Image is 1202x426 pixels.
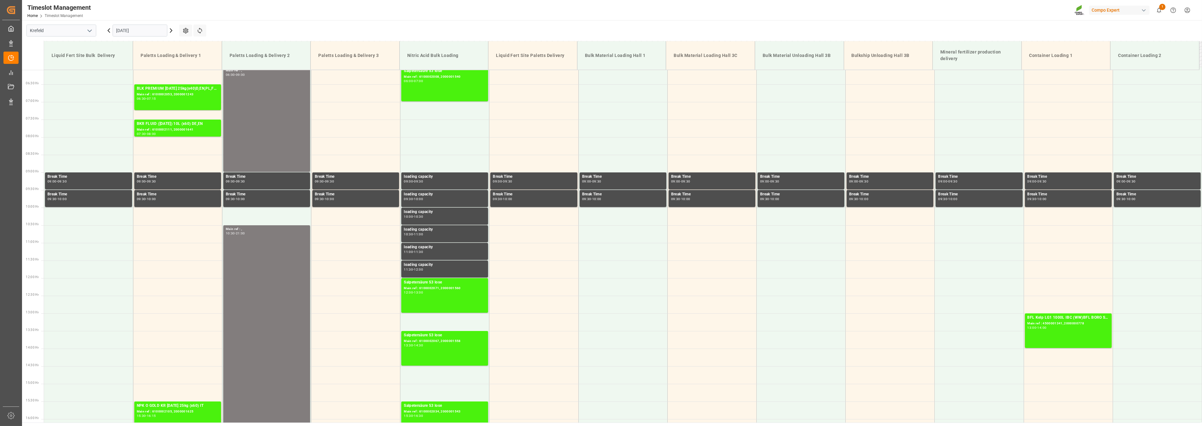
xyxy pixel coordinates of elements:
div: Break Time [1027,191,1109,198]
div: Compo Expert [1089,6,1149,15]
div: Paletts Loading & Delivery 2 [227,50,306,61]
div: - [1036,326,1037,329]
div: 06:00 [404,80,413,82]
div: 09:30 [1116,198,1126,200]
div: 09:30 [226,198,235,200]
div: - [502,198,503,200]
div: Break Time [315,191,397,198]
div: - [413,291,414,294]
span: 08:00 Hr [26,134,39,138]
span: 07:30 Hr [26,117,39,120]
div: Break Time [137,191,219,198]
div: Main ref : 4500001341, 2000000778 [1027,321,1109,326]
div: Break Time [47,174,130,180]
div: Salpetersäure 53 lose [404,332,486,339]
div: 09:30 [859,180,868,183]
div: - [591,198,592,200]
div: - [413,344,414,347]
div: loading capacity [404,262,486,268]
div: Break Time [582,174,664,180]
div: Break Time [493,174,575,180]
div: 16:15 [147,414,156,417]
div: - [769,180,770,183]
span: 11:30 Hr [26,258,39,261]
div: BLK PREMIUM [DATE] 25kg(x40)D,EN,PL,FNL [137,86,219,92]
div: 09:30 [47,198,57,200]
div: - [57,180,58,183]
div: 09:30 [760,198,769,200]
div: 09:30 [503,180,512,183]
div: Break Time [938,191,1020,198]
div: - [1036,198,1037,200]
div: 09:30 [938,198,947,200]
div: - [591,180,592,183]
div: 11:30 [404,268,413,271]
div: Break Time [137,174,219,180]
div: 06:00 [226,73,235,76]
div: Break Time [1116,191,1198,198]
div: 07:00 [414,80,423,82]
span: 09:00 Hr [26,170,39,173]
div: 12:00 [404,291,413,294]
div: 09:00 [47,180,57,183]
div: Liquid Fert Site Bulk Delivery [49,50,128,61]
span: 09:30 Hr [26,187,39,191]
div: Main ref : 6100002053, 2000001243 [137,92,219,97]
span: 13:30 Hr [26,328,39,332]
div: Salpetersäure 53 lose [404,403,486,409]
span: 13:00 Hr [26,311,39,314]
span: 06:30 Hr [26,81,39,85]
input: DD.MM.YYYY [113,25,167,36]
span: 16:00 Hr [26,416,39,420]
div: 09:00 [493,180,502,183]
div: 09:00 [1027,180,1037,183]
div: Main ref : , [226,68,308,73]
div: Main ref : 6100002071, 2000001560 [404,286,486,291]
div: 10:00 [1127,198,1136,200]
div: 06:30 [137,97,146,100]
span: 10:30 Hr [26,222,39,226]
div: loading capacity [404,227,486,233]
div: 09:00 [315,180,324,183]
div: 10:30 [414,215,423,218]
div: Mineral fertilizer production delivery [938,46,1016,64]
div: - [413,250,414,253]
div: Salpetersäure 53 lose [404,279,486,286]
div: Break Time [760,174,842,180]
div: 21:00 [236,232,245,235]
div: loading capacity [404,244,486,250]
div: 09:30 [671,198,680,200]
div: Break Time [226,191,308,198]
div: - [680,180,681,183]
div: 10:00 [147,198,156,200]
div: Break Time [1027,174,1109,180]
span: 15:00 Hr [26,381,39,384]
div: - [858,198,859,200]
div: - [1036,180,1037,183]
div: 09:30 [493,198,502,200]
div: 13:30 [404,344,413,347]
div: 14:00 [1038,326,1047,329]
div: - [324,180,325,183]
div: loading capacity [404,209,486,215]
div: BFL Kelp LG1 1000L IBC (WW)BFL BORO SL 10%B 1000L IBC (2024) MTO [1027,315,1109,321]
div: 09:00 [404,180,413,183]
div: Bulk Material Unloading Hall 3B [760,50,839,61]
div: 09:30 [582,198,591,200]
div: - [680,198,681,200]
div: 12:00 [414,268,423,271]
div: 10:00 [236,198,245,200]
div: 09:30 [414,180,423,183]
div: - [324,198,325,200]
div: - [413,233,414,236]
div: Break Time [1116,174,1198,180]
div: 09:30 [404,198,413,200]
span: 10:00 Hr [26,205,39,208]
div: 10:00 [1038,198,1047,200]
a: Home [27,14,38,18]
div: 09:00 [760,180,769,183]
div: - [146,132,147,135]
div: 09:30 [1038,180,1047,183]
div: Main ref : 6100002008, 2000001540 [404,74,486,80]
div: 09:00 [226,180,235,183]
